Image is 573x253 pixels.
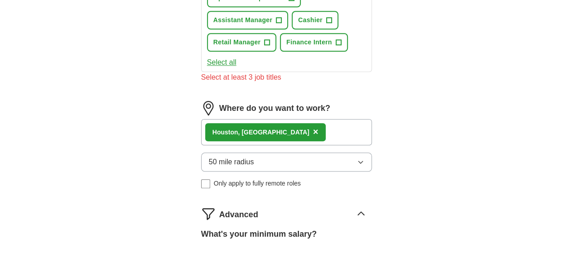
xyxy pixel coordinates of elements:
[207,11,288,29] button: Assistant Manager
[201,228,317,240] label: What's your minimum salary?
[280,33,348,52] button: Finance Intern
[212,129,228,136] strong: Hous
[201,72,372,83] div: Select at least 3 job titles
[313,127,318,137] span: ×
[207,57,236,68] button: Select all
[201,101,216,115] img: location.png
[207,33,277,52] button: Retail Manager
[298,15,323,25] span: Cashier
[286,38,332,47] span: Finance Intern
[201,206,216,221] img: filter
[313,125,318,139] button: ×
[201,179,210,188] input: Only apply to fully remote roles
[213,15,272,25] span: Assistant Manager
[209,157,254,167] span: 50 mile radius
[212,128,309,137] div: ton, [GEOGRAPHIC_DATA]
[292,11,338,29] button: Cashier
[219,102,330,115] label: Where do you want to work?
[214,179,301,188] span: Only apply to fully remote roles
[201,153,372,172] button: 50 mile radius
[213,38,261,47] span: Retail Manager
[219,209,258,221] span: Advanced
